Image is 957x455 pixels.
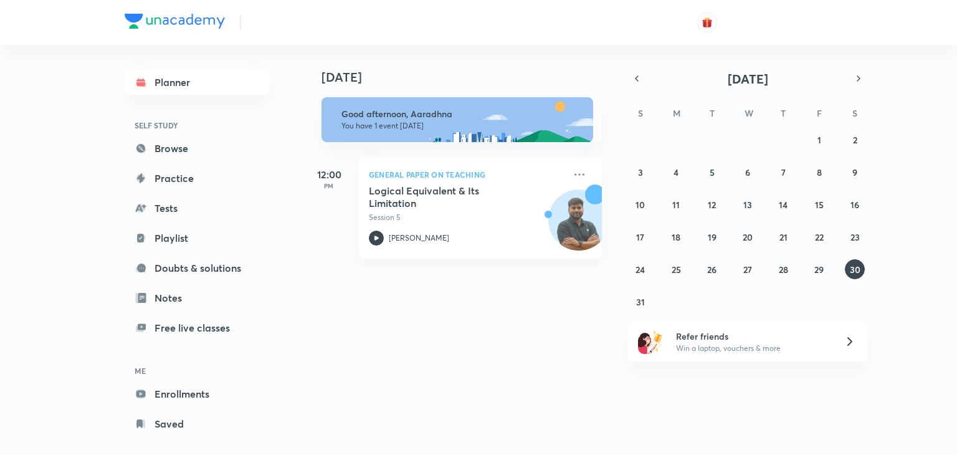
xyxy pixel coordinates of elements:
[702,227,722,247] button: August 19, 2025
[779,264,788,275] abbr: August 28, 2025
[631,259,650,279] button: August 24, 2025
[321,97,593,142] img: afternoon
[817,107,822,119] abbr: Friday
[809,194,829,214] button: August 15, 2025
[779,199,788,211] abbr: August 14, 2025
[125,315,269,340] a: Free live classes
[125,381,269,406] a: Enrollments
[125,360,269,381] h6: ME
[773,162,793,182] button: August 7, 2025
[666,227,686,247] button: August 18, 2025
[125,136,269,161] a: Browse
[743,199,752,211] abbr: August 13, 2025
[321,70,614,85] h4: [DATE]
[745,107,753,119] abbr: Wednesday
[125,14,225,29] img: Company Logo
[852,107,857,119] abbr: Saturday
[779,231,788,243] abbr: August 21, 2025
[845,227,865,247] button: August 23, 2025
[738,194,758,214] button: August 13, 2025
[369,184,524,209] h5: Logical Equivalent & Its Limitation
[673,107,680,119] abbr: Monday
[809,259,829,279] button: August 29, 2025
[631,162,650,182] button: August 3, 2025
[636,264,645,275] abbr: August 24, 2025
[341,108,582,120] h6: Good afternoon, Aaradhna
[853,134,857,146] abbr: August 2, 2025
[743,264,752,275] abbr: August 27, 2025
[369,167,564,182] p: General Paper on Teaching
[815,199,824,211] abbr: August 15, 2025
[125,411,269,436] a: Saved
[815,231,824,243] abbr: August 22, 2025
[676,343,829,354] p: Win a laptop, vouchers & more
[809,162,829,182] button: August 8, 2025
[708,231,717,243] abbr: August 19, 2025
[645,70,850,87] button: [DATE]
[809,227,829,247] button: August 22, 2025
[850,264,860,275] abbr: August 30, 2025
[389,232,449,244] p: [PERSON_NAME]
[743,231,753,243] abbr: August 20, 2025
[773,227,793,247] button: August 21, 2025
[672,199,680,211] abbr: August 11, 2025
[845,194,865,214] button: August 16, 2025
[814,264,824,275] abbr: August 29, 2025
[638,166,643,178] abbr: August 3, 2025
[341,121,582,131] p: You have 1 event [DATE]
[738,259,758,279] button: August 27, 2025
[728,70,768,87] span: [DATE]
[773,194,793,214] button: August 14, 2025
[674,166,678,178] abbr: August 4, 2025
[708,199,716,211] abbr: August 12, 2025
[845,162,865,182] button: August 9, 2025
[817,134,821,146] abbr: August 1, 2025
[738,162,758,182] button: August 6, 2025
[631,292,650,312] button: August 31, 2025
[549,196,609,256] img: Avatar
[666,194,686,214] button: August 11, 2025
[672,264,681,275] abbr: August 25, 2025
[125,115,269,136] h6: SELF STUDY
[845,130,865,150] button: August 2, 2025
[304,167,354,182] h5: 12:00
[852,166,857,178] abbr: August 9, 2025
[125,226,269,251] a: Playlist
[672,231,680,243] abbr: August 18, 2025
[845,259,865,279] button: August 30, 2025
[636,199,645,211] abbr: August 10, 2025
[707,264,717,275] abbr: August 26, 2025
[636,231,644,243] abbr: August 17, 2025
[781,166,786,178] abbr: August 7, 2025
[638,329,663,354] img: referral
[125,14,225,32] a: Company Logo
[745,166,750,178] abbr: August 6, 2025
[702,17,713,28] img: avatar
[809,130,829,150] button: August 1, 2025
[697,12,717,32] button: avatar
[666,259,686,279] button: August 25, 2025
[773,259,793,279] button: August 28, 2025
[369,212,564,223] p: Session 5
[125,285,269,310] a: Notes
[738,227,758,247] button: August 20, 2025
[702,259,722,279] button: August 26, 2025
[850,199,859,211] abbr: August 16, 2025
[710,166,715,178] abbr: August 5, 2025
[638,107,643,119] abbr: Sunday
[125,70,269,95] a: Planner
[304,182,354,189] p: PM
[702,162,722,182] button: August 5, 2025
[850,231,860,243] abbr: August 23, 2025
[631,194,650,214] button: August 10, 2025
[676,330,829,343] h6: Refer friends
[710,107,715,119] abbr: Tuesday
[781,107,786,119] abbr: Thursday
[817,166,822,178] abbr: August 8, 2025
[125,166,269,191] a: Practice
[125,256,269,280] a: Doubts & solutions
[631,227,650,247] button: August 17, 2025
[666,162,686,182] button: August 4, 2025
[125,196,269,221] a: Tests
[702,194,722,214] button: August 12, 2025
